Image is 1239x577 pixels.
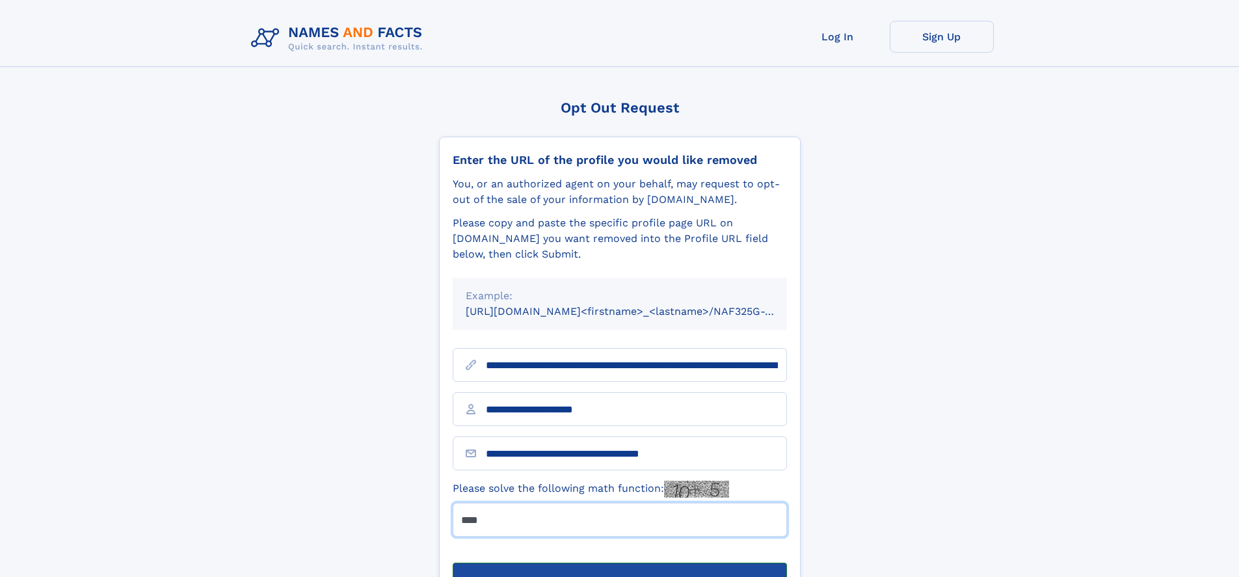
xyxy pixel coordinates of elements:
[890,21,994,53] a: Sign Up
[466,305,812,317] small: [URL][DOMAIN_NAME]<firstname>_<lastname>/NAF325G-xxxxxxxx
[453,176,787,208] div: You, or an authorized agent on your behalf, may request to opt-out of the sale of your informatio...
[786,21,890,53] a: Log In
[453,481,729,498] label: Please solve the following math function:
[466,288,774,304] div: Example:
[439,100,801,116] div: Opt Out Request
[453,215,787,262] div: Please copy and paste the specific profile page URL on [DOMAIN_NAME] you want removed into the Pr...
[453,153,787,167] div: Enter the URL of the profile you would like removed
[246,21,433,56] img: Logo Names and Facts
